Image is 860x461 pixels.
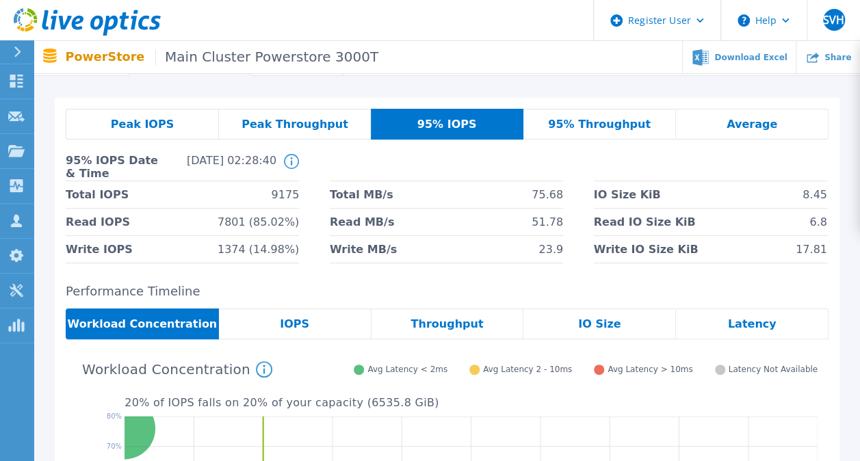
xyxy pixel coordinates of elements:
[548,119,651,130] span: 95% Throughput
[824,53,851,62] span: Share
[538,236,563,263] span: 23.9
[714,53,787,62] span: Download Excel
[66,285,829,299] h2: Performance Timeline
[66,236,133,263] span: Write IOPS
[330,209,394,235] span: Read MB/s
[107,442,122,449] text: 70%
[66,49,378,65] p: PowerStore
[66,209,130,235] span: Read IOPS
[66,154,171,181] span: 95% IOPS Date & Time
[280,319,309,330] span: IOPS
[578,319,621,330] span: IO Size
[82,361,272,378] h4: Workload Concentration
[111,119,174,130] span: Peak IOPS
[594,236,699,263] span: Write IO Size KiB
[594,181,661,208] span: IO Size KiB
[242,119,348,130] span: Peak Throughput
[367,365,447,375] span: Avg Latency < 2ms
[66,181,129,208] span: Total IOPS
[729,365,818,375] span: Latency Not Available
[330,236,397,263] span: Write MB/s
[218,236,299,263] span: 1374 (14.98%)
[823,14,844,25] span: SVH
[107,412,122,420] text: 80%
[125,397,818,409] p: 20 % of IOPS falls on 20 % of your capacity ( 6535.8 GiB )
[809,209,826,235] span: 6.8
[608,365,692,375] span: Avg Latency > 10ms
[218,209,299,235] span: 7801 (85.02%)
[483,365,572,375] span: Avg Latency 2 - 10ms
[727,119,777,130] span: Average
[171,154,276,181] span: [DATE] 02:28:40
[803,181,827,208] span: 8.45
[796,236,827,263] span: 17.81
[417,119,477,130] span: 95% IOPS
[532,181,563,208] span: 75.68
[272,181,300,208] span: 9175
[728,319,777,330] span: Latency
[532,209,563,235] span: 51.78
[411,319,483,330] span: Throughput
[68,319,218,330] span: Workload Concentration
[155,49,378,65] span: Main Cluster Powerstore 3000T
[594,209,696,235] span: Read IO Size KiB
[330,181,393,208] span: Total MB/s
